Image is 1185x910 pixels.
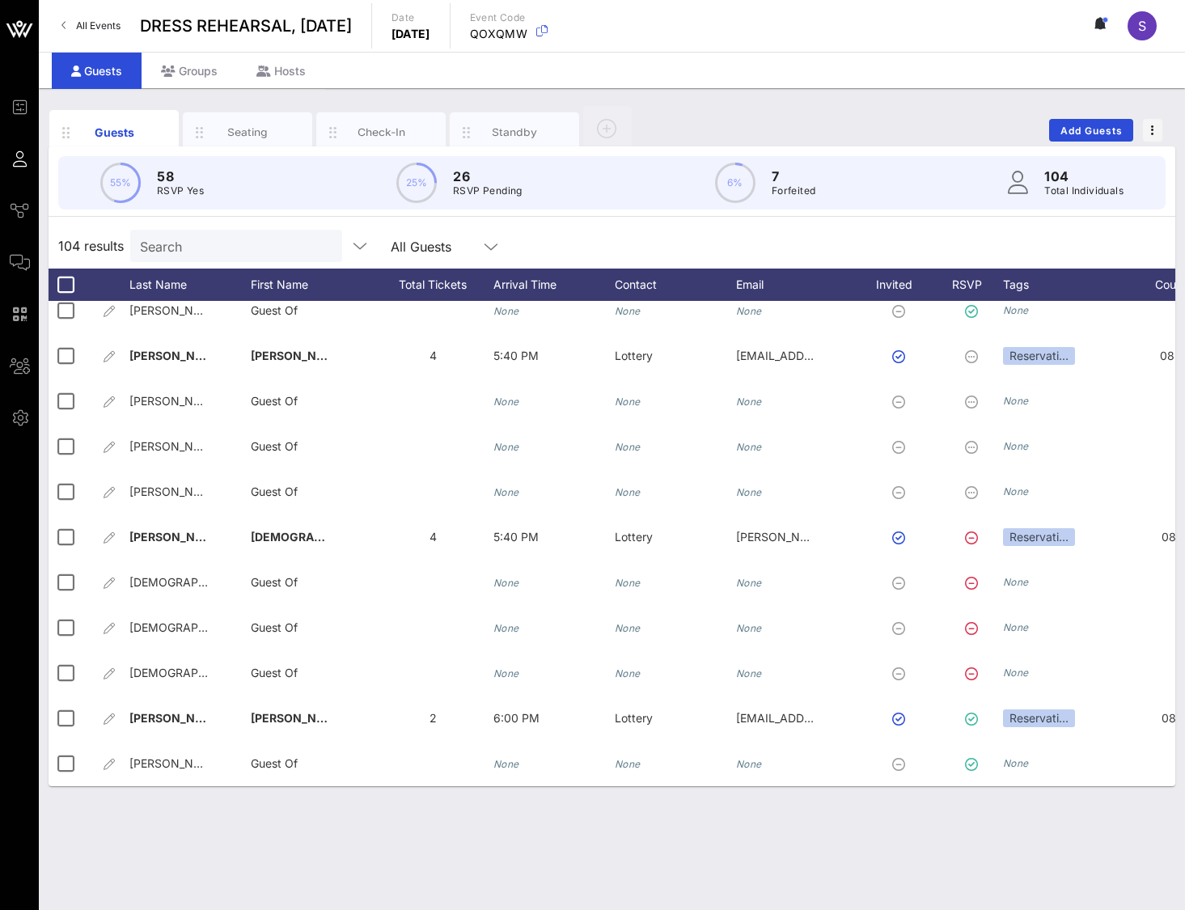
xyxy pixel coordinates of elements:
span: Lottery [615,530,653,544]
div: Contact [615,269,736,301]
button: Add Guests [1049,119,1133,142]
i: None [1003,576,1029,588]
i: None [1003,485,1029,497]
span: Guest Of [251,394,298,408]
i: None [1003,621,1029,633]
span: 5:40 PM [493,349,539,362]
span: 104 results [58,236,124,256]
span: [PERSON_NAME] [129,394,222,408]
i: None [1003,440,1029,452]
div: Last Name [129,269,251,301]
i: None [615,486,641,498]
span: [PERSON_NAME][EMAIL_ADDRESS][DOMAIN_NAME] [736,530,1024,544]
i: None [736,441,762,453]
div: 2 [372,696,493,741]
i: None [615,441,641,453]
p: QOXQMW [470,26,528,42]
span: Guest Of [251,485,298,498]
p: 58 [157,167,204,186]
i: None [615,758,641,770]
span: [PERSON_NAME] [129,485,222,498]
span: [DEMOGRAPHIC_DATA][PERSON_NAME] [129,666,349,679]
span: [PERSON_NAME] [129,439,222,453]
span: All Events [76,19,121,32]
span: Guest Of [251,439,298,453]
span: [PERSON_NAME] [129,530,225,544]
span: [EMAIL_ADDRESS][DOMAIN_NAME] [736,711,931,725]
i: None [1003,667,1029,679]
span: [PERSON_NAME] [251,711,346,725]
i: None [1003,304,1029,316]
div: Reservati… [1003,347,1075,365]
p: [DATE] [391,26,430,42]
i: None [493,577,519,589]
span: [PERSON_NAME] [251,349,346,362]
p: RSVP Pending [453,183,523,199]
span: [PERSON_NAME] [129,303,222,317]
div: S [1128,11,1157,40]
i: None [615,667,641,679]
div: RSVP [946,269,1003,301]
span: S [1138,18,1146,34]
p: RSVP Yes [157,183,204,199]
p: Event Code [470,10,528,26]
i: None [493,667,519,679]
div: Invited [857,269,946,301]
i: None [493,396,519,408]
i: None [736,667,762,679]
div: Reservati… [1003,709,1075,727]
i: None [615,577,641,589]
div: 4 [372,514,493,560]
span: [DEMOGRAPHIC_DATA][PERSON_NAME] [129,575,349,589]
div: Tags [1003,269,1141,301]
div: Standby [479,125,551,140]
i: None [615,396,641,408]
i: None [615,305,641,317]
span: Guest Of [251,756,298,770]
div: 4 [372,333,493,379]
span: DRESS REHEARSAL, [DATE] [140,14,352,38]
p: Total Individuals [1044,183,1124,199]
div: Seating [212,125,284,140]
span: Lottery [615,711,653,725]
span: Guest Of [251,575,298,589]
div: Guests [78,124,150,141]
p: 26 [453,167,523,186]
i: None [736,577,762,589]
span: Guest Of [251,666,298,679]
i: None [493,305,519,317]
i: None [736,486,762,498]
span: 6:00 PM [493,711,540,725]
p: Forfeited [772,183,816,199]
div: All Guests [391,239,451,254]
p: 104 [1044,167,1124,186]
i: None [1003,395,1029,407]
span: Guest Of [251,620,298,634]
i: None [493,622,519,634]
div: Hosts [237,53,325,89]
a: All Events [52,13,130,39]
i: None [493,441,519,453]
span: [EMAIL_ADDRESS][DOMAIN_NAME] [736,349,931,362]
div: All Guests [381,230,510,262]
p: 7 [772,167,816,186]
div: First Name [251,269,372,301]
i: None [615,622,641,634]
div: Arrival Time [493,269,615,301]
i: None [736,758,762,770]
span: [DEMOGRAPHIC_DATA][PERSON_NAME] [129,620,349,634]
div: Check-In [345,125,417,140]
span: [PERSON_NAME] [129,756,222,770]
i: None [736,396,762,408]
span: Guest Of [251,303,298,317]
div: Email [736,269,857,301]
i: None [736,622,762,634]
div: Total Tickets [372,269,493,301]
i: None [493,758,519,770]
span: [PERSON_NAME] [129,349,225,362]
i: None [493,486,519,498]
i: None [1003,757,1029,769]
div: Reservati… [1003,528,1075,546]
span: 5:40 PM [493,530,539,544]
span: [PERSON_NAME] [129,711,225,725]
